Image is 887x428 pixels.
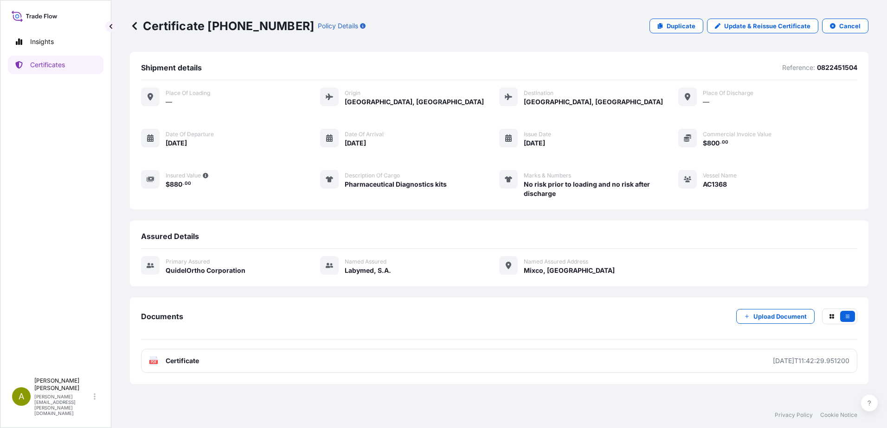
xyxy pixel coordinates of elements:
[185,182,191,185] span: 00
[30,37,54,46] p: Insights
[345,180,447,189] span: Pharmaceutical Diagnostics kits
[703,172,737,179] span: Vessel Name
[524,266,615,275] span: Mixco, [GEOGRAPHIC_DATA]
[166,89,210,97] span: Place of Loading
[8,32,103,51] a: Insights
[166,266,245,275] span: QuidelOrtho Corporation
[30,60,65,69] p: Certificates
[649,19,703,33] a: Duplicate
[773,356,849,365] div: [DATE]T11:42:29.951200
[8,56,103,74] a: Certificates
[703,140,707,146] span: $
[720,141,721,144] span: .
[130,19,314,33] p: Certificate [PHONE_NUMBER]
[345,138,366,148] span: [DATE]
[166,131,214,138] span: Date of departure
[345,97,484,107] span: [GEOGRAPHIC_DATA], [GEOGRAPHIC_DATA]
[822,19,868,33] button: Cancel
[141,349,857,373] a: PDFCertificate[DATE]T11:42:29.951200
[782,63,815,72] p: Reference:
[345,89,360,97] span: Origin
[775,411,813,419] a: Privacy Policy
[707,19,818,33] a: Update & Reissue Certificate
[166,97,172,107] span: —
[318,21,358,31] p: Policy Details
[524,138,545,148] span: [DATE]
[817,63,857,72] p: 0822451504
[34,377,92,392] p: [PERSON_NAME] [PERSON_NAME]
[166,258,210,265] span: Primary assured
[736,309,815,324] button: Upload Document
[170,181,182,188] span: 880
[345,258,386,265] span: Named Assured
[703,89,753,97] span: Place of discharge
[667,21,695,31] p: Duplicate
[524,258,588,265] span: Named Assured Address
[141,312,183,321] span: Documents
[151,360,157,364] text: PDF
[34,394,92,416] p: [PERSON_NAME][EMAIL_ADDRESS][PERSON_NAME][DOMAIN_NAME]
[724,21,810,31] p: Update & Reissue Certificate
[141,63,202,72] span: Shipment details
[166,356,199,365] span: Certificate
[703,131,771,138] span: Commercial Invoice Value
[722,141,728,144] span: 00
[141,232,199,241] span: Assured Details
[345,131,384,138] span: Date of arrival
[703,97,709,107] span: —
[524,131,551,138] span: Issue Date
[703,180,727,189] span: AC1368
[183,182,184,185] span: .
[820,411,857,419] a: Cookie Notice
[166,172,201,179] span: Insured Value
[707,140,720,146] span: 800
[19,392,24,401] span: A
[753,312,807,321] p: Upload Document
[345,266,391,275] span: Labymed, S.A.
[166,181,170,188] span: $
[166,138,187,148] span: [DATE]
[345,172,400,179] span: Description of cargo
[524,180,678,198] span: No risk prior to loading and no risk after discharge
[524,97,663,107] span: [GEOGRAPHIC_DATA], [GEOGRAPHIC_DATA]
[524,89,553,97] span: Destination
[839,21,861,31] p: Cancel
[524,172,571,179] span: Marks & Numbers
